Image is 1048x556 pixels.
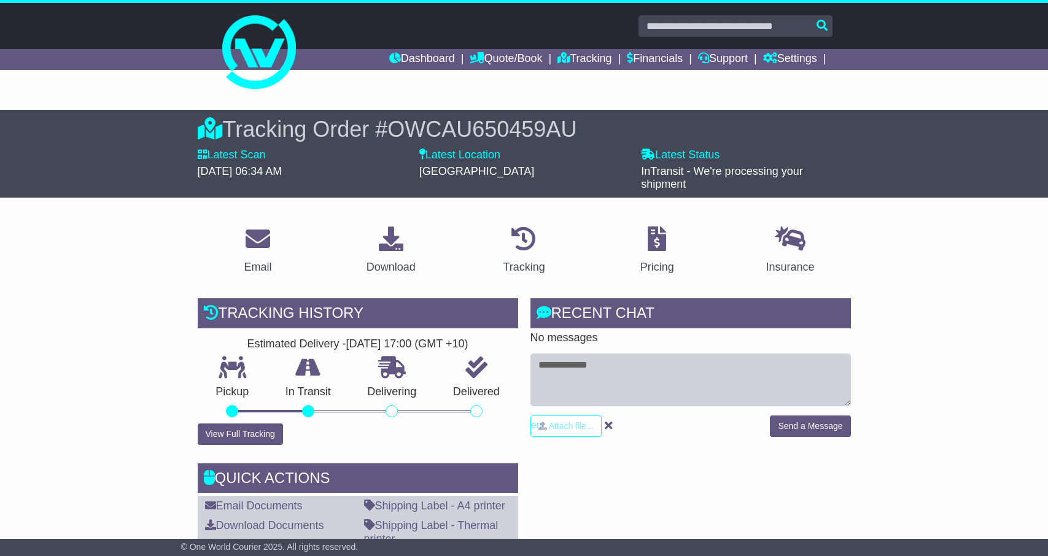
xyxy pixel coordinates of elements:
a: Support [698,49,748,70]
div: Estimated Delivery - [198,338,518,351]
a: Shipping Label - Thermal printer [364,519,499,545]
span: [GEOGRAPHIC_DATA] [419,165,534,177]
a: Tracking [557,49,611,70]
div: Tracking Order # [198,116,851,142]
p: Pickup [198,385,268,399]
a: Email Documents [205,500,303,512]
div: Insurance [766,259,815,276]
a: Insurance [758,222,823,280]
p: In Transit [267,385,349,399]
div: Download [367,259,416,276]
a: Pricing [632,222,682,280]
a: Download Documents [205,519,324,531]
label: Latest Location [419,149,500,162]
a: Dashboard [389,49,455,70]
a: Quote/Book [470,49,542,70]
span: [DATE] 06:34 AM [198,165,282,177]
button: Send a Message [770,415,850,437]
div: Tracking history [198,298,518,331]
div: Tracking [503,259,545,276]
label: Latest Status [641,149,720,162]
p: Delivered [435,385,518,399]
span: © One World Courier 2025. All rights reserved. [181,542,359,552]
a: Email [236,222,279,280]
span: InTransit - We're processing your shipment [641,165,803,191]
div: RECENT CHAT [530,298,851,331]
p: Delivering [349,385,435,399]
div: Quick Actions [198,463,518,496]
div: [DATE] 17:00 (GMT +10) [346,338,468,351]
button: View Full Tracking [198,423,283,445]
label: Latest Scan [198,149,266,162]
p: No messages [530,331,851,345]
a: Settings [763,49,817,70]
div: Email [244,259,271,276]
a: Tracking [495,222,553,280]
span: OWCAU650459AU [387,117,576,142]
a: Download [359,222,424,280]
a: Financials [627,49,683,70]
a: Shipping Label - A4 printer [364,500,505,512]
div: Pricing [640,259,674,276]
